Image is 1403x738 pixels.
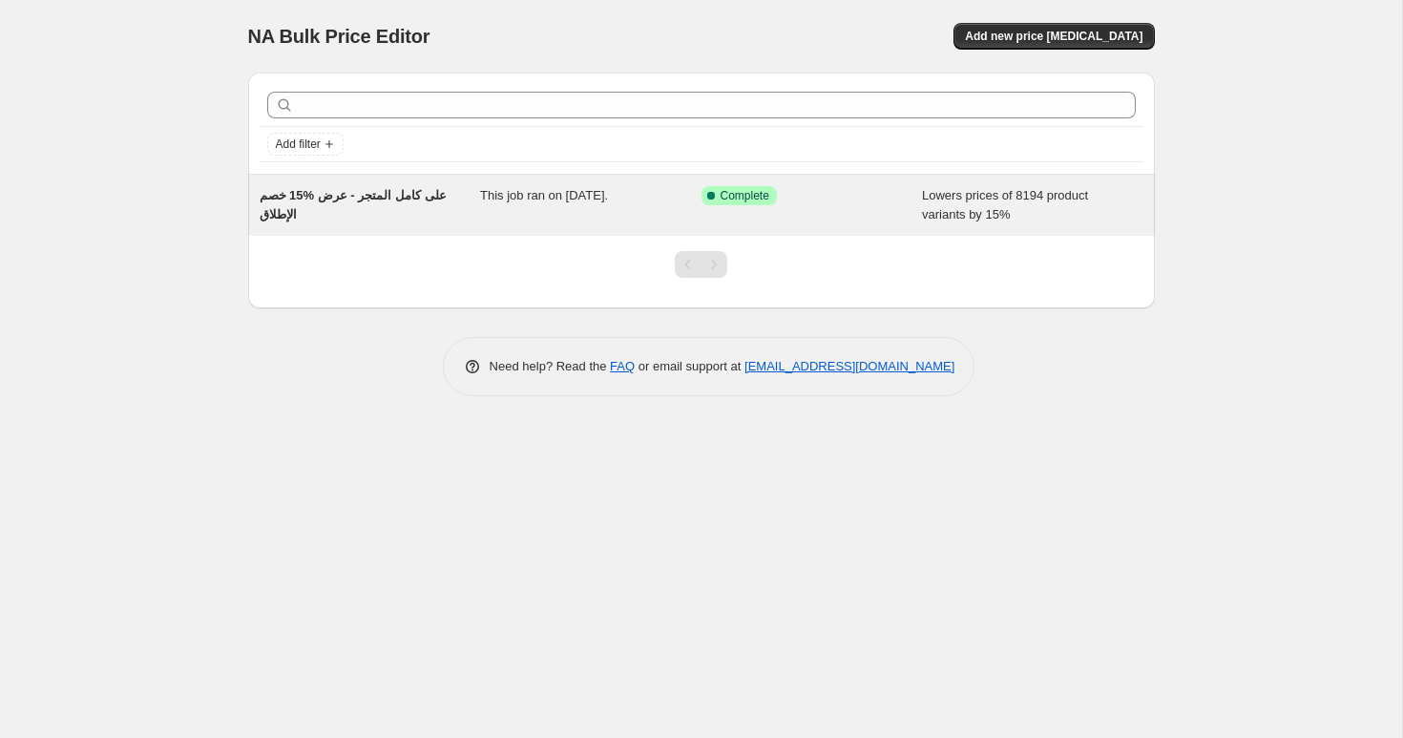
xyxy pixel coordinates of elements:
span: Lowers prices of 8194 product variants by 15% [922,188,1088,221]
span: Add new price [MEDICAL_DATA] [965,29,1142,44]
button: Add new price [MEDICAL_DATA] [953,23,1154,50]
span: NA Bulk Price Editor [248,26,430,47]
span: خصم ‎15% على كامل المتجر - عرض الإطلاق [260,188,447,221]
span: This job ran on [DATE]. [480,188,608,202]
span: Add filter [276,137,321,152]
a: [EMAIL_ADDRESS][DOMAIN_NAME] [744,359,954,373]
span: Need help? Read the [490,359,611,373]
span: or email support at [635,359,744,373]
a: FAQ [610,359,635,373]
nav: Pagination [675,251,727,278]
button: Add filter [267,133,344,156]
span: Complete [721,188,769,203]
